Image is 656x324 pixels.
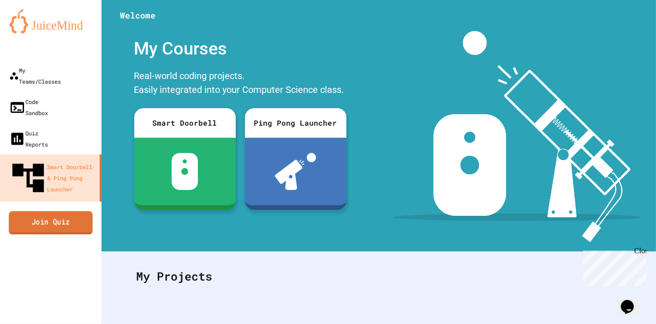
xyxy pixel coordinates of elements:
[394,31,641,242] img: banner-image-my-projects.png
[9,96,48,118] div: Code Sandbox
[9,65,61,87] div: My Teams/Classes
[275,153,316,190] img: ppl-with-ball.png
[579,247,647,286] iframe: chat widget
[130,67,351,101] div: Real-world coding projects. Easily integrated into your Computer Science class.
[9,159,96,197] div: Smart Doorbell & Ping Pong Launcher
[4,4,64,59] div: Chat with us now!Close
[245,108,346,138] div: Ping Pong Launcher
[172,153,198,190] img: sdb-white.svg
[9,128,48,150] div: Quiz Reports
[9,211,93,234] a: Join Quiz
[617,287,647,315] iframe: chat widget
[134,108,236,138] div: Smart Doorbell
[127,258,631,294] div: My Projects
[9,9,92,33] img: logo-orange.svg
[130,31,351,67] div: My Courses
